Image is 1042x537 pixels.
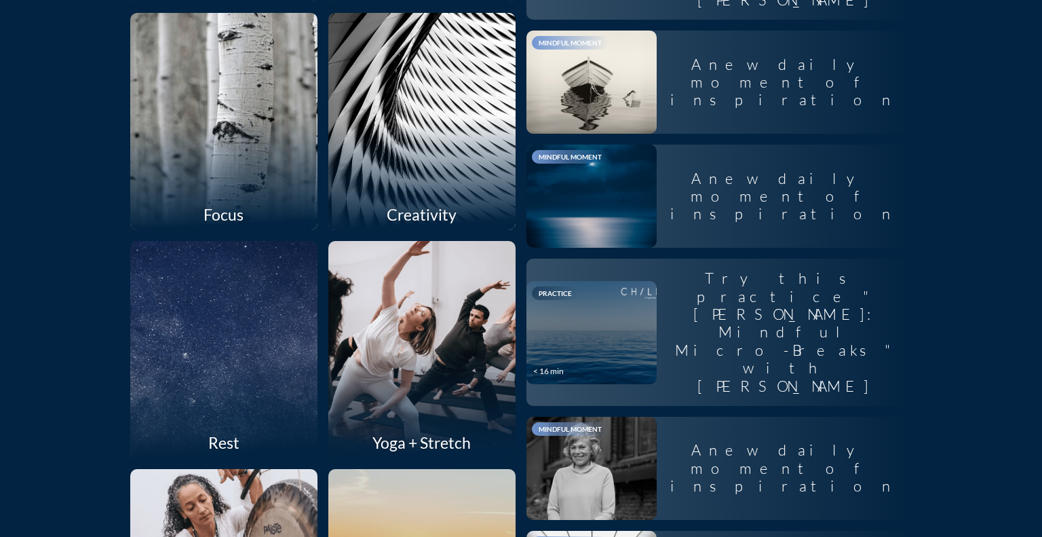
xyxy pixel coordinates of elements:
div: Creativity [328,199,516,230]
div: Rest [130,427,317,458]
div: A new daily moment of inspiration [657,430,912,506]
div: A new daily moment of inspiration [657,159,912,234]
div: Yoga + Stretch [328,427,516,458]
span: Mindful Moment [539,39,602,47]
span: Mindful Moment [539,425,602,433]
div: A new daily moment of inspiration [657,45,912,120]
div: Focus [130,199,317,230]
span: Mindful Moment [539,153,602,161]
div: < 16 min [533,367,564,376]
div: Try this practice "[PERSON_NAME]: Mindful Micro-Breaks" with [PERSON_NAME] [657,259,912,406]
span: Practice [539,289,572,297]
